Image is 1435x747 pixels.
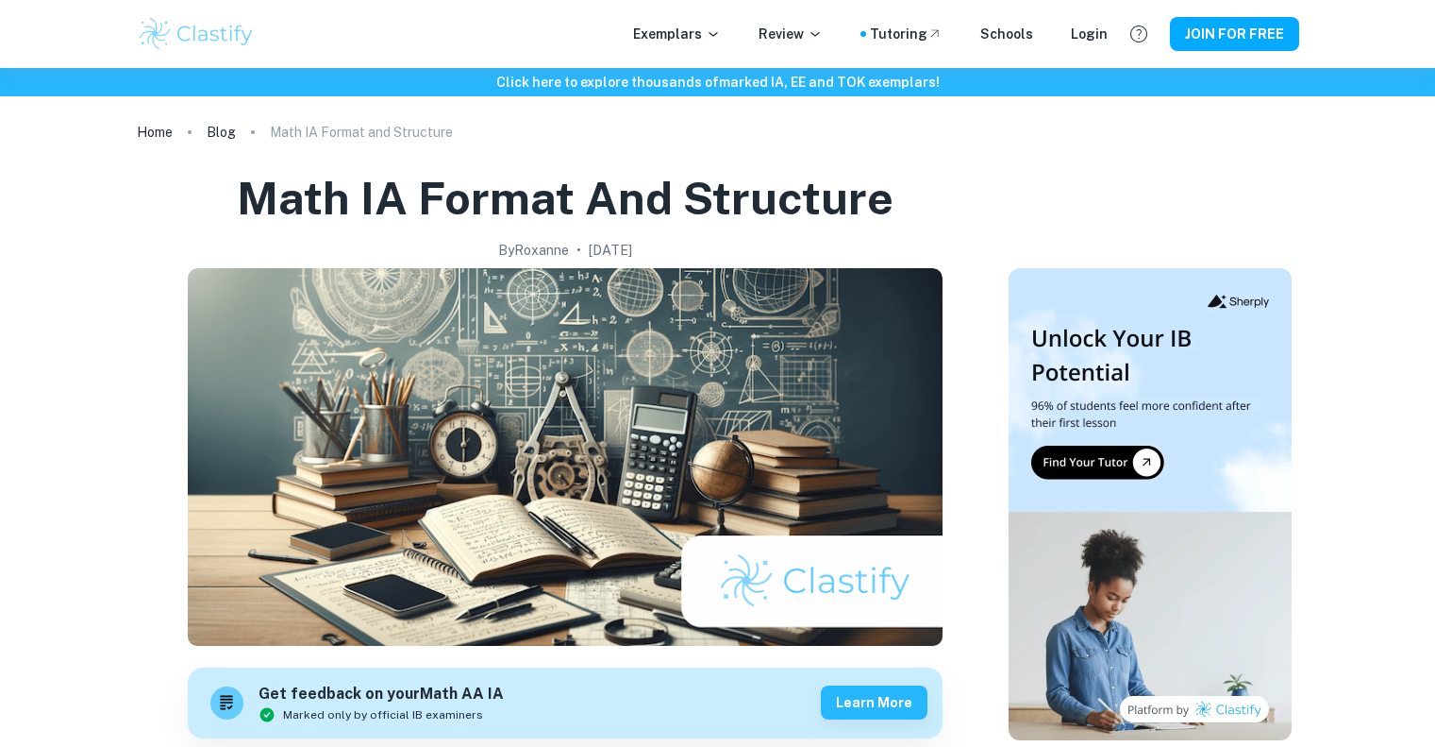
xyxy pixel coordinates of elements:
[589,240,632,261] h2: [DATE]
[207,119,236,145] a: Blog
[270,122,453,143] p: Math IA Format and Structure
[283,706,483,723] span: Marked only by official IB examiners
[1170,17,1299,51] button: JOIN FOR FREE
[188,668,943,739] a: Get feedback on yourMath AA IAMarked only by official IB examinersLearn more
[1009,268,1292,740] img: Thumbnail
[1123,18,1155,50] button: Help and Feedback
[4,72,1431,93] h6: Click here to explore thousands of marked IA, EE and TOK exemplars !
[759,24,823,44] p: Review
[980,24,1033,44] a: Schools
[259,683,504,706] h6: Get feedback on your Math AA IA
[821,686,927,720] button: Learn more
[237,168,893,229] h1: Math IA Format and Structure
[576,240,581,261] p: •
[633,24,721,44] p: Exemplars
[137,15,257,53] img: Clastify logo
[188,268,943,646] img: Math IA Format and Structure cover image
[870,24,943,44] a: Tutoring
[498,240,569,261] h2: By Roxanne
[1071,24,1108,44] a: Login
[137,119,173,145] a: Home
